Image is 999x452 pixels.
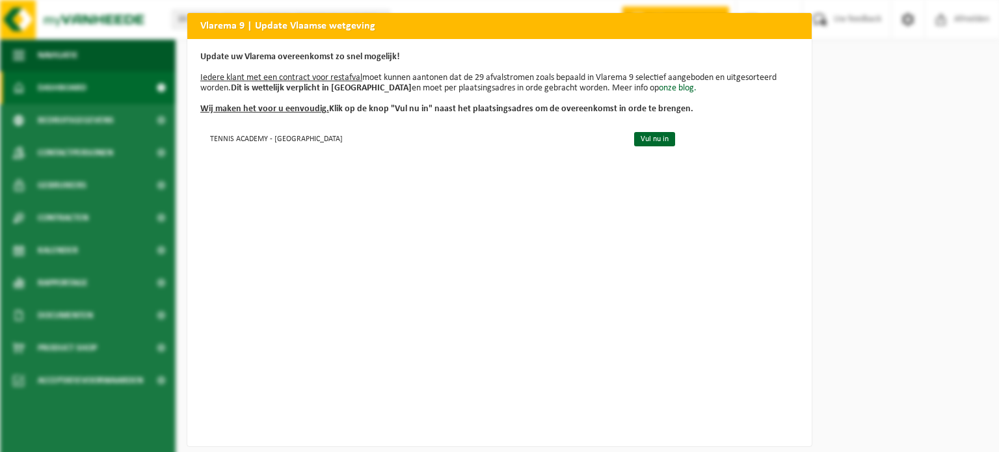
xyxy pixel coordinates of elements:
a: onze blog. [659,83,697,93]
b: Update uw Vlarema overeenkomst zo snel mogelijk! [200,52,400,62]
b: Dit is wettelijk verplicht in [GEOGRAPHIC_DATA] [231,83,412,93]
p: moet kunnen aantonen dat de 29 afvalstromen zoals bepaald in Vlarema 9 selectief aangeboden en ui... [200,52,799,114]
a: Vul nu in [634,132,675,146]
h2: Vlarema 9 | Update Vlaamse wetgeving [187,13,812,38]
u: Iedere klant met een contract voor restafval [200,73,362,83]
b: Klik op de knop "Vul nu in" naast het plaatsingsadres om de overeenkomst in orde te brengen. [200,104,693,114]
u: Wij maken het voor u eenvoudig. [200,104,329,114]
td: TENNIS ACADEMY - [GEOGRAPHIC_DATA] [200,127,623,149]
